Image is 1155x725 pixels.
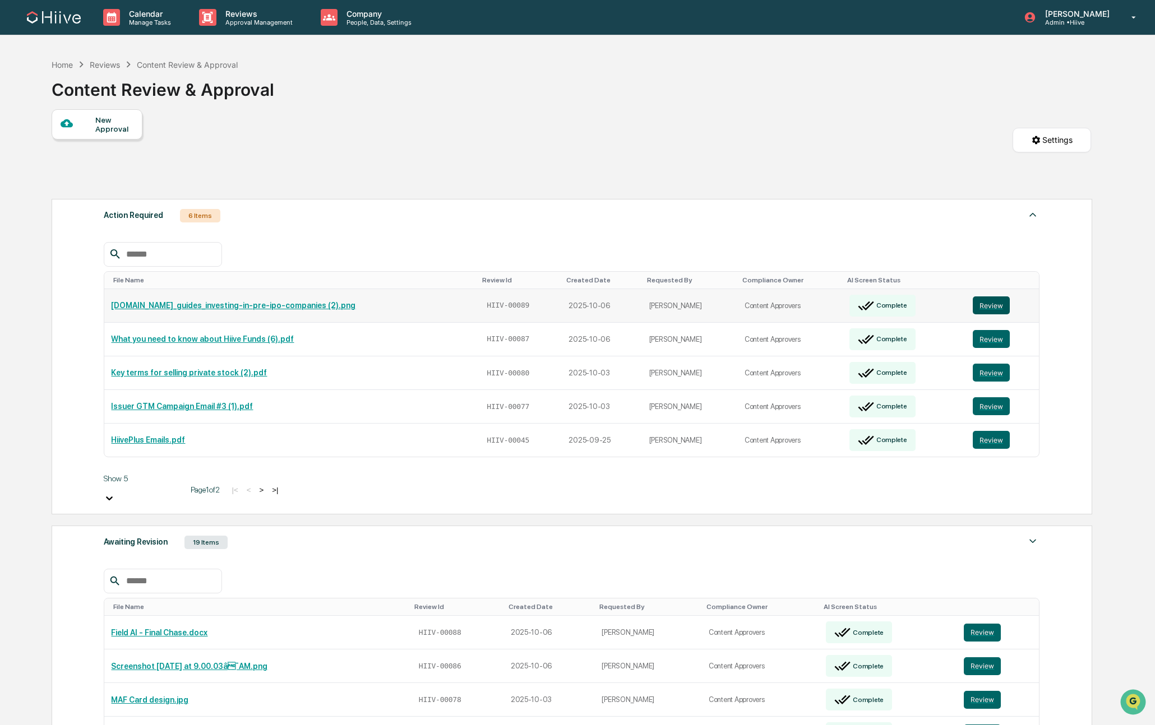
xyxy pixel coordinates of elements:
[599,603,697,611] div: Toggle SortBy
[419,662,461,671] span: HIIV-00086
[487,369,529,378] span: HIIV-00080
[104,535,168,549] div: Awaiting Revision
[111,628,207,637] a: Field AI - Final Chase.docx
[847,276,962,284] div: Toggle SortBy
[874,301,907,309] div: Complete
[180,209,220,222] div: 6 Items
[38,97,142,106] div: We're available if you need us!
[1036,18,1115,26] p: Admin • Hiive
[22,141,72,152] span: Preclearance
[191,89,204,103] button: Start new chat
[973,431,1032,449] a: Review
[338,18,417,26] p: People, Data, Settings
[11,86,31,106] img: 1746055101610-c473b297-6a78-478c-a979-82029cc54cd1
[1026,535,1039,548] img: caret
[112,190,136,198] span: Pylon
[419,695,461,704] span: HIIV-00078
[90,60,120,69] div: Reviews
[111,301,355,310] a: [DOMAIN_NAME]_guides_investing-in-pre-ipo-companies (2).png
[414,603,500,611] div: Toggle SortBy
[702,649,819,683] td: Content Approvers
[7,137,77,157] a: 🖐️Preclearance
[38,86,184,97] div: Start new chat
[566,276,637,284] div: Toggle SortBy
[964,691,1032,709] a: Review
[111,402,253,411] a: Issuer GTM Campaign Email #3 (1).pdf
[973,296,1010,314] button: Review
[113,603,405,611] div: Toggle SortBy
[643,390,738,424] td: [PERSON_NAME]
[269,485,281,495] button: >|
[595,616,702,649] td: [PERSON_NAME]
[7,158,75,178] a: 🔎Data Lookup
[95,115,133,133] div: New Approval
[256,485,267,495] button: >
[137,60,238,69] div: Content Review & Approval
[851,629,884,636] div: Complete
[482,276,557,284] div: Toggle SortBy
[964,624,1001,642] button: Review
[964,624,1032,642] a: Review
[216,18,298,26] p: Approval Management
[973,330,1010,348] button: Review
[973,397,1032,415] a: Review
[562,390,642,424] td: 2025-10-03
[643,289,738,323] td: [PERSON_NAME]
[419,628,461,637] span: HIIV-00088
[93,141,139,152] span: Attestations
[874,402,907,410] div: Complete
[113,276,473,284] div: Toggle SortBy
[487,436,529,445] span: HIIV-00045
[27,11,81,24] img: logo
[216,9,298,18] p: Reviews
[975,276,1034,284] div: Toggle SortBy
[11,142,20,151] div: 🖐️
[487,402,529,411] span: HIIV-00077
[874,335,907,343] div: Complete
[738,390,843,424] td: Content Approvers
[702,616,819,649] td: Content Approvers
[964,657,1032,675] a: Review
[738,289,843,323] td: Content Approvers
[973,330,1032,348] a: Review
[111,334,294,343] a: What you need to know about Hiive Funds (6).pdf
[509,603,591,611] div: Toggle SortBy
[874,436,907,444] div: Complete
[742,276,838,284] div: Toggle SortBy
[1036,9,1115,18] p: [PERSON_NAME]
[1119,688,1149,718] iframe: Open customer support
[111,435,185,444] a: HiivePlus Emails.pdf
[104,208,163,222] div: Action Required
[973,364,1010,382] button: Review
[973,431,1010,449] button: Review
[184,536,228,549] div: 19 Items
[52,71,274,100] div: Content Review & Approval
[973,296,1032,314] a: Review
[120,18,177,26] p: Manage Tasks
[11,164,20,173] div: 🔎
[643,356,738,390] td: [PERSON_NAME]
[738,424,843,457] td: Content Approvers
[1013,128,1091,152] button: Settings
[562,323,642,356] td: 2025-10-06
[647,276,733,284] div: Toggle SortBy
[851,662,884,670] div: Complete
[643,424,738,457] td: [PERSON_NAME]
[964,691,1001,709] button: Review
[77,137,144,157] a: 🗄️Attestations
[487,334,529,343] span: HIIV-00087
[228,485,241,495] button: |<
[973,397,1010,415] button: Review
[851,696,884,704] div: Complete
[504,649,595,683] td: 2025-10-06
[643,323,738,356] td: [PERSON_NAME]
[11,24,204,41] p: How can we help?
[79,189,136,198] a: Powered byPylon
[22,162,71,174] span: Data Lookup
[562,356,642,390] td: 2025-10-03
[111,368,267,377] a: Key terms for selling private stock (2).pdf
[824,603,953,611] div: Toggle SortBy
[504,683,595,717] td: 2025-10-03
